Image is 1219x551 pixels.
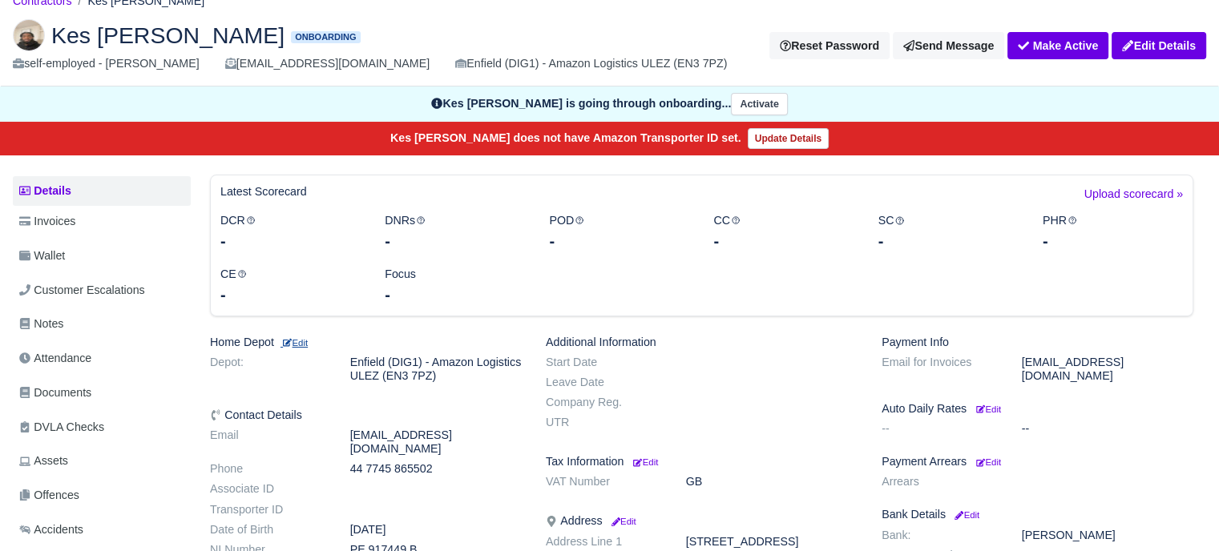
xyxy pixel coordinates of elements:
h6: Payment Info [882,336,1193,349]
a: Send Message [893,32,1004,59]
a: Attendance [13,343,191,374]
a: Edit [952,508,979,521]
a: Upload scorecard » [1084,185,1183,211]
span: Attendance [19,349,91,368]
a: Assets [13,445,191,477]
dt: Phone [198,462,338,476]
button: Activate [731,93,787,116]
h6: Payment Arrears [882,455,1193,469]
dd: [EMAIL_ADDRESS][DOMAIN_NAME] [338,428,534,456]
div: Enfield (DIG1) - Amazon Logistics ULEZ (EN3 7PZ) [455,54,727,73]
div: - [713,230,854,252]
dt: Leave Date [534,376,674,389]
div: - [385,230,525,252]
a: Edit [608,514,636,527]
a: Edit [973,455,1001,468]
a: Edit [281,336,308,348]
h6: Tax Information [546,455,858,469]
dd: [DATE] [338,523,534,537]
small: Edit [633,457,658,467]
span: Wallet [19,247,65,265]
dt: -- [870,422,1010,436]
dd: Enfield (DIG1) - Amazon Logistics ULEZ (EN3 7PZ) [338,356,534,383]
dd: GB [674,475,870,489]
a: Details [13,176,191,206]
a: Documents [13,377,191,408]
span: Invoices [19,212,75,231]
a: Update Details [748,128,829,149]
div: - [220,284,361,306]
dt: Bank: [870,529,1010,542]
dt: Associate ID [198,482,338,496]
div: self-employed - [PERSON_NAME] [13,54,200,73]
div: SC [866,211,1031,252]
span: Accidents [19,521,83,539]
div: [EMAIL_ADDRESS][DOMAIN_NAME] [225,54,430,73]
span: Onboarding [291,31,360,43]
h6: Home Depot [210,336,522,349]
dt: VAT Number [534,475,674,489]
h6: Contact Details [210,408,522,422]
a: Invoices [13,206,191,237]
a: Edit [630,455,658,468]
div: CC [701,211,866,252]
a: DVLA Checks [13,412,191,443]
dt: Email for Invoices [870,356,1010,383]
span: Customer Escalations [19,281,145,300]
div: CE [208,265,373,306]
iframe: Chat Widget [1139,474,1219,551]
span: Offences [19,486,79,505]
h6: Bank Details [882,508,1193,521]
div: POD [537,211,701,252]
span: DVLA Checks [19,418,104,436]
span: Notes [19,315,63,333]
small: Edit [976,457,1001,467]
dt: Arrears [870,475,1010,489]
span: Kes [PERSON_NAME] [51,24,285,46]
div: PHR [1031,211,1195,252]
a: Customer Escalations [13,275,191,306]
dd: -- [1010,422,1205,436]
dt: Transporter ID [198,503,338,517]
dt: Email [198,428,338,456]
a: Accidents [13,514,191,545]
button: Make Active [1007,32,1108,59]
div: - [549,230,689,252]
h6: Auto Daily Rates [882,402,1193,416]
a: Offences [13,480,191,511]
a: Edit Details [1112,32,1206,59]
span: Assets [19,452,68,470]
dt: Address Line 1 [534,535,674,549]
dt: Depot: [198,356,338,383]
small: Edit [952,510,979,520]
div: Focus [373,265,537,306]
div: Kes Khemnu Peter [1,6,1218,86]
dt: Company Reg. [534,396,674,409]
div: - [878,230,1019,252]
dd: [PERSON_NAME] [1010,529,1205,542]
small: Edit [281,338,308,348]
dt: Date of Birth [198,523,338,537]
div: - [1043,230,1183,252]
h6: Additional Information [546,336,858,349]
div: DCR [208,211,373,252]
button: Reset Password [769,32,890,59]
h6: Latest Scorecard [220,185,307,199]
a: Edit [973,402,1001,415]
span: Documents [19,384,91,402]
h6: Address [546,514,858,528]
a: Wallet [13,240,191,271]
small: Edit [976,404,1001,414]
div: DNRs [373,211,537,252]
dt: Start Date [534,356,674,369]
div: - [385,284,525,306]
dd: [STREET_ADDRESS] [674,535,870,549]
a: Notes [13,308,191,340]
dd: 44 7745 865502 [338,462,534,476]
dd: [EMAIL_ADDRESS][DOMAIN_NAME] [1010,356,1205,383]
div: - [220,230,361,252]
small: Edit [608,517,636,526]
dt: UTR [534,416,674,429]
